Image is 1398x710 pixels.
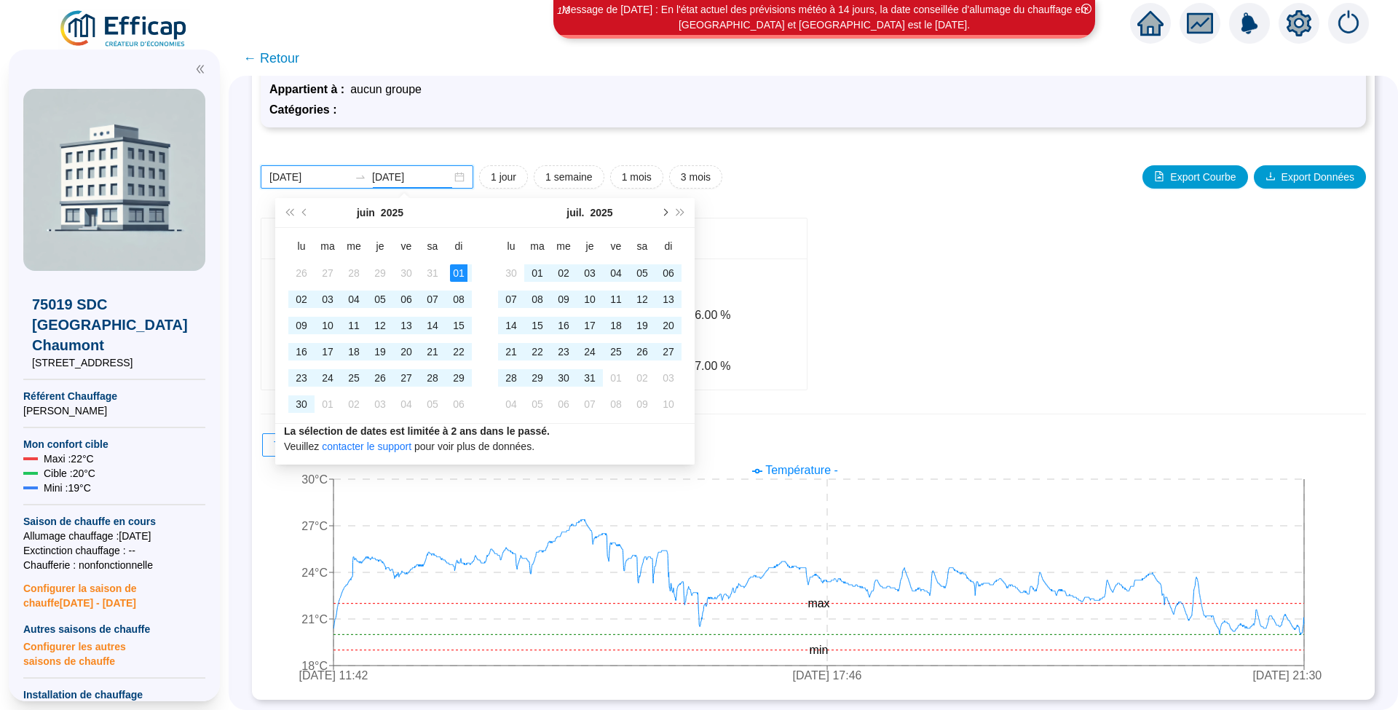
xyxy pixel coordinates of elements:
div: 24 [581,343,599,360]
div: 04 [345,291,363,308]
tspan: 30°C [301,473,328,486]
td: 2025-06-10 [315,312,341,339]
th: di [655,234,682,260]
a: contacter le support [322,441,411,452]
td: 2025-07-31 [577,365,603,391]
div: 19 [633,317,651,334]
td: 2025-05-31 [419,260,446,286]
td: 2025-06-24 [315,365,341,391]
div: 07 [581,395,599,413]
div: 24 [319,369,336,387]
span: download [1265,171,1276,181]
td: 2025-06-09 [288,312,315,339]
span: Autres saisons de chauffe [23,622,205,636]
input: Date de fin [372,170,451,185]
td: 2025-06-30 [498,260,524,286]
div: 22 [450,343,467,360]
div: 11 [607,291,625,308]
div: 03 [371,395,389,413]
div: 18 [345,343,363,360]
span: .00 [701,360,717,372]
td: 2025-07-16 [550,312,577,339]
td: 2025-06-25 [341,365,367,391]
span: to [355,171,366,183]
td: 2025-06-16 [288,339,315,365]
div: 02 [555,264,572,282]
td: 2025-07-07 [498,286,524,312]
td: 2025-07-28 [498,365,524,391]
div: 30 [502,264,520,282]
td: 2025-07-23 [550,339,577,365]
div: 27 [319,264,336,282]
td: 2025-07-11 [603,286,629,312]
div: 12 [371,317,389,334]
div: 15 [450,317,467,334]
td: 2025-07-29 [524,365,550,391]
td: 2025-07-05 [419,391,446,417]
th: ve [603,234,629,260]
span: setting [1286,10,1312,36]
div: 04 [398,395,415,413]
td: 2025-07-06 [446,391,472,417]
td: 2025-06-08 [446,286,472,312]
input: Date de début [269,170,349,185]
tspan: [DATE] 11:42 [299,670,368,682]
td: 2025-06-30 [288,391,315,417]
th: sa [419,234,446,260]
button: Mois précédent (PageUp) [297,198,313,227]
span: 37 [688,360,701,372]
td: 2025-06-23 [288,365,315,391]
button: 1 jour [479,165,528,189]
th: ve [393,234,419,260]
span: % [720,358,730,375]
span: file-image [1154,171,1164,181]
span: .00 [701,309,717,321]
td: 2025-07-19 [629,312,655,339]
span: Catégories : [269,101,342,119]
td: 2025-08-09 [629,391,655,417]
div: 26 [371,369,389,387]
div: 23 [555,343,572,360]
tspan: max [807,598,829,610]
div: 05 [633,264,651,282]
img: alerts [1328,3,1369,44]
span: home [1137,10,1164,36]
div: 15 [529,317,546,334]
div: 25 [345,369,363,387]
th: me [550,234,577,260]
span: Saison de chauffe en cours [23,514,205,529]
td: 2025-06-21 [419,339,446,365]
div: 16 [555,317,572,334]
span: Référent Chauffage [23,389,205,403]
td: 2025-07-02 [550,260,577,286]
span: [STREET_ADDRESS] [32,355,197,370]
div: 13 [398,317,415,334]
span: Chaufferie : non fonctionnelle [23,558,205,572]
span: 1 semaine [545,170,593,185]
td: 2025-07-17 [577,312,603,339]
th: me [341,234,367,260]
td: 2025-06-13 [393,312,419,339]
td: 2025-06-18 [341,339,367,365]
div: 07 [424,291,441,308]
button: Choisissez un mois [566,198,584,227]
div: 28 [424,369,441,387]
td: 2025-07-03 [367,391,393,417]
div: 26 [293,264,310,282]
div: 14 [424,317,441,334]
td: 2025-06-17 [315,339,341,365]
span: Exctinction chauffage : -- [23,543,205,558]
span: Mini : 19 °C [44,481,91,495]
td: 2025-06-29 [446,365,472,391]
div: Message de [DATE] : En l'état actuel des prévisions météo à 14 jours, la date conseillée d'alluma... [556,2,1093,33]
div: 03 [660,369,677,387]
div: 05 [371,291,389,308]
div: Min [674,324,792,355]
tspan: 18°C [301,660,328,672]
div: 04 [607,264,625,282]
td: 2025-06-20 [393,339,419,365]
span: Maxi : 22 °C [44,451,94,466]
span: Configurer les autres saisons de chauffe [23,636,205,668]
div: 05 [424,395,441,413]
th: ma [315,234,341,260]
